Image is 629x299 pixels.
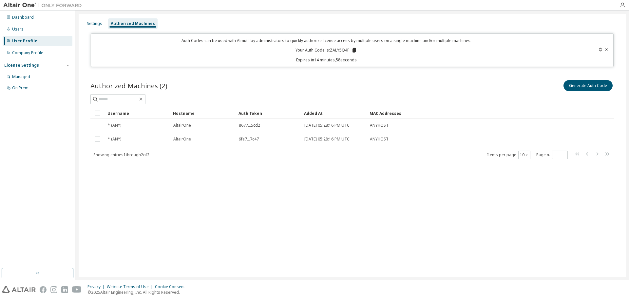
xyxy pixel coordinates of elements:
div: Website Terms of Use [107,284,155,289]
div: User Profile [12,38,37,44]
span: * (ANY) [108,137,121,142]
button: 10 [520,152,529,158]
div: Added At [304,108,364,118]
img: Altair One [3,2,85,9]
button: Generate Auth Code [563,80,613,91]
span: Page n. [536,151,568,159]
div: Auth Token [238,108,299,118]
div: Settings [87,21,102,26]
img: altair_logo.svg [2,286,36,293]
span: Showing entries 1 through 2 of 2 [93,152,149,158]
span: [DATE] 05:28:16 PM UTC [304,137,350,142]
p: Auth Codes can be used with Almutil by administrators to quickly authorize license access by mult... [95,38,558,43]
span: 8677...5cd2 [239,123,260,128]
p: Your Auth Code is: ZALY5Q4F [295,47,357,53]
span: 9fe7...7c47 [239,137,259,142]
span: AltairOne [173,137,191,142]
div: Managed [12,74,30,79]
span: ANYHOST [370,137,389,142]
div: Username [107,108,168,118]
img: instagram.svg [50,286,57,293]
div: MAC Addresses [370,108,545,118]
div: Cookie Consent [155,284,189,289]
span: Items per page [487,151,530,159]
span: * (ANY) [108,123,121,128]
div: Privacy [87,284,107,289]
img: facebook.svg [40,286,47,293]
span: [DATE] 05:28:16 PM UTC [304,123,350,128]
span: AltairOne [173,123,191,128]
div: Hostname [173,108,233,118]
div: Company Profile [12,50,43,55]
div: On Prem [12,85,29,91]
div: License Settings [4,63,39,68]
p: Expires in 14 minutes, 58 seconds [95,57,558,63]
div: Dashboard [12,15,34,20]
img: linkedin.svg [61,286,68,293]
div: Users [12,27,24,32]
span: ANYHOST [370,123,389,128]
p: © 2025 Altair Engineering, Inc. All Rights Reserved. [87,289,189,295]
div: Authorized Machines [111,21,155,26]
img: youtube.svg [72,286,82,293]
span: Authorized Machines (2) [90,81,167,90]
